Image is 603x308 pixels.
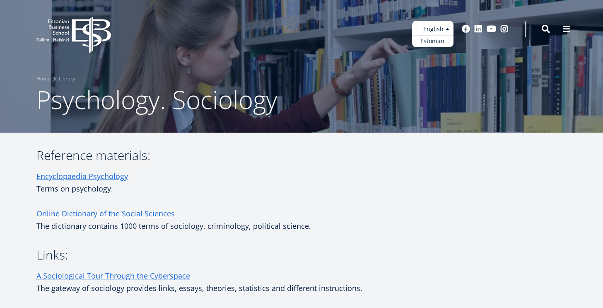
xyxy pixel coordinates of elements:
a: Library [59,75,75,83]
a: Linkedin [474,25,482,33]
p: Terms on psychology. [36,170,384,195]
p: The dictionary contains 1000 terms of sociology, criminology, political science. [36,207,384,232]
a: Instagram [500,25,509,33]
a: A Sociological Tour Through the Cyberspace [36,269,190,282]
a: Online Dictionary of the Social Sciences [36,207,175,220]
h3: Reference materials: [36,149,384,162]
a: Home [36,75,51,83]
a: Encyclopaedia Psychology [36,170,128,182]
a: Youtube [487,25,496,33]
span: Psychology. Sociology [36,82,277,116]
a: Estonian [412,35,453,47]
a: Facebook [462,25,470,33]
h3: Links: [36,249,384,261]
p: The gateway of sociology provides links, essays, theories, statistics and different instructions. [36,269,384,294]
